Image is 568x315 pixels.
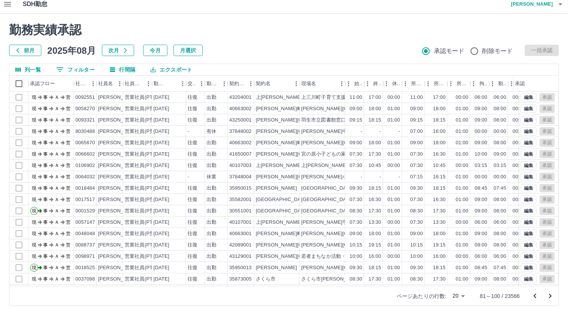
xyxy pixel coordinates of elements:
div: 00:00 [388,162,400,169]
div: 18:15 [433,117,446,124]
button: 前のページへ [527,288,543,304]
div: 00:00 [456,162,468,169]
div: 往復 [188,196,197,203]
div: - [380,128,381,135]
text: 事 [43,197,48,202]
button: 列選択 [9,64,47,75]
button: 今月 [143,45,167,56]
div: 社員名 [97,76,123,92]
div: [PERSON_NAME][GEOGRAPHIC_DATA]あかつか児童センター [301,105,444,112]
text: 営 [66,95,70,100]
div: 18:15 [369,185,381,192]
button: メニュー [88,78,99,89]
button: 編集 [521,104,537,113]
div: [DATE] [153,196,169,203]
div: - [399,173,400,181]
button: 編集 [521,161,537,170]
button: メニュー [336,78,347,89]
div: 07:30 [410,162,423,169]
div: [PERSON_NAME] [98,196,139,203]
div: - [188,173,189,181]
div: 出勤 [207,105,216,112]
div: - [399,128,400,135]
div: 所定終業 [434,76,446,92]
div: [PERSON_NAME] [98,162,139,169]
text: 現 [32,106,36,111]
text: 現 [32,129,36,134]
div: 上三川町子育て支援ｾﾝﾀｰ あったかひろば [301,94,397,101]
div: 43204001 [229,94,252,101]
div: 交通費 [188,76,196,92]
button: メニュー [177,78,188,89]
div: 17:30 [369,151,381,158]
div: 0065670 [75,139,95,147]
div: 08:00 [494,105,506,112]
div: 00:00 [513,173,525,181]
div: 01:00 [388,196,400,203]
text: 事 [43,151,48,157]
div: 01:00 [456,128,468,135]
div: 出勤 [207,162,216,169]
div: 01:00 [456,185,468,192]
div: 00:00 [456,94,468,101]
div: 09:00 [494,151,506,158]
div: 0017517 [75,196,95,203]
div: [GEOGRAPHIC_DATA] [256,196,308,203]
div: 07:30 [350,151,362,158]
div: 所定休憩 [448,76,470,92]
div: 35950015 [229,185,252,192]
div: 営業社員(P契約) [125,196,161,203]
div: 所定終業 [425,76,448,92]
button: 編集 [521,127,537,136]
div: 01:00 [456,105,468,112]
div: 07:30 [410,151,423,158]
div: 往復 [188,105,197,112]
div: 社員区分 [123,76,152,92]
div: 勤務区分 [205,76,228,92]
div: 09:15 [350,117,362,124]
div: 09:00 [410,139,423,147]
div: 所定開始 [402,76,425,92]
button: 次月 [102,45,134,56]
div: 営業社員(P契約) [125,117,161,124]
div: 09:00 [475,105,487,112]
text: 営 [66,117,70,123]
div: - [361,128,362,135]
div: 18:00 [369,105,381,112]
text: Ａ [55,95,59,100]
div: 18:15 [433,185,446,192]
text: Ａ [55,174,59,179]
div: 01:00 [388,185,400,192]
button: 編集 [521,116,537,124]
text: 現 [32,117,36,123]
div: 0093321 [75,117,95,124]
div: [PERSON_NAME] [256,185,297,192]
div: [GEOGRAPHIC_DATA]立[PERSON_NAME]小学校 [301,196,415,203]
div: 00:00 [513,151,525,158]
div: 00:00 [513,105,525,112]
text: 営 [66,163,70,168]
div: 社員番号 [74,76,97,92]
div: 16:00 [433,128,446,135]
div: 交通費 [186,76,205,92]
text: 事 [43,95,48,100]
div: [DATE] [153,117,169,124]
div: 01:00 [388,139,400,147]
div: 06:00 [494,94,506,101]
div: 営業社員(P契約) [125,105,161,112]
div: 00:00 [475,128,487,135]
div: 07:15 [410,173,423,181]
text: 営 [66,129,70,134]
div: 0106902 [75,162,95,169]
div: [DATE] [153,151,169,158]
text: 事 [43,163,48,168]
div: 18:00 [369,139,381,147]
div: 所定休憩 [457,76,469,92]
div: [DATE] [153,139,169,147]
div: 往復 [188,151,197,158]
text: Ａ [55,106,59,111]
button: 行間隔 [104,64,141,75]
div: 往復 [188,162,197,169]
div: 承認フロー [30,76,55,92]
div: 往復 [188,185,197,192]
